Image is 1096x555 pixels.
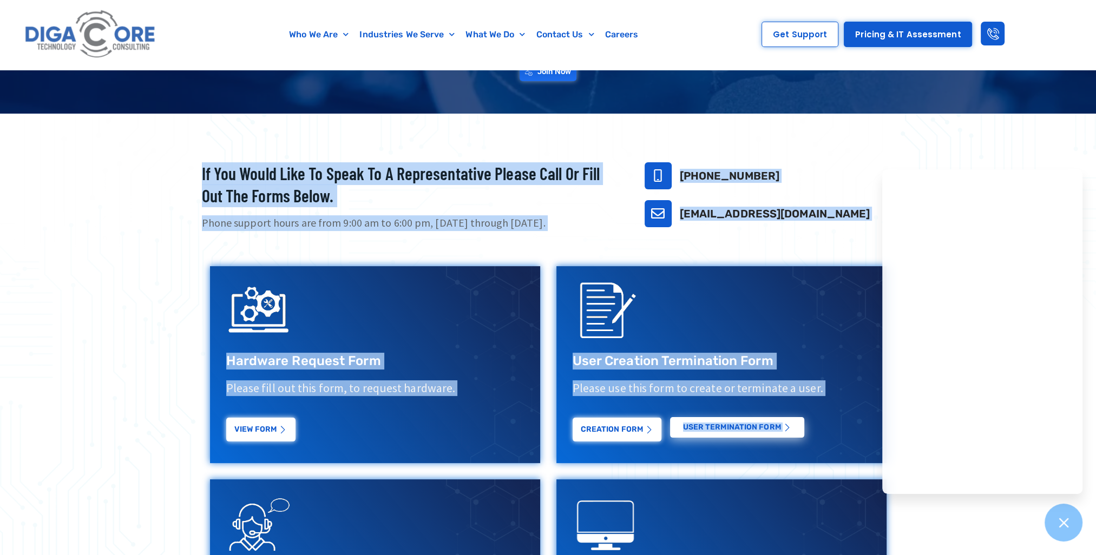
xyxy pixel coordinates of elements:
a: Who We Are [284,22,354,47]
h3: Hardware Request Form [226,353,524,369]
a: Industries We Serve [354,22,460,47]
a: Join Now [520,62,577,81]
span: USER Termination Form [683,424,781,431]
img: Support Request Icon [226,490,291,555]
h3: User Creation Termination Form [573,353,870,369]
h2: If you would like to speak to a representative please call or fill out the forms below. [202,162,618,207]
a: support@digacore.com [645,200,672,227]
a: Get Support [762,22,838,47]
a: What We Do [460,22,530,47]
a: [EMAIL_ADDRESS][DOMAIN_NAME] [680,207,870,220]
a: Contact Us [530,22,599,47]
img: IT Support Icon [226,277,291,342]
a: USER Termination Form [670,417,804,438]
a: Pricing & IT Assessment [844,22,972,47]
p: Please use this form to create or terminate a user. [573,380,870,396]
a: Creation Form [573,418,661,441]
img: Support Request Icon [573,277,638,342]
a: [PHONE_NUMBER] [680,169,779,182]
span: Join Now [537,68,572,76]
a: 732-646-5725 [645,162,672,189]
p: Phone support hours are from 9:00 am to 6:00 pm, [DATE] through [DATE]. [202,215,618,231]
span: Pricing & IT Assessment [855,30,961,38]
a: Careers [600,22,644,47]
span: Get Support [773,30,827,38]
iframe: Chatgenie Messenger [882,169,1082,494]
a: View Form [226,418,296,441]
nav: Menu [214,22,713,47]
p: Please fill out this form, to request hardware. [226,380,524,396]
img: Digacore logo 1 [22,5,160,64]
